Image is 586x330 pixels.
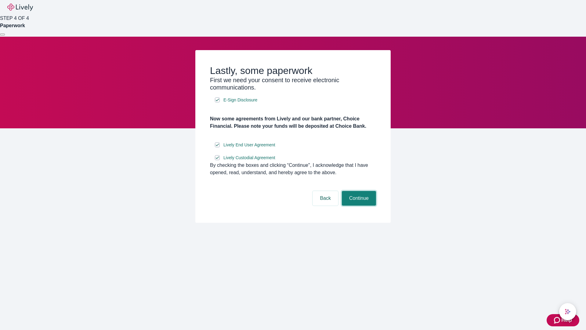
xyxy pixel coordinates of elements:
[565,309,571,315] svg: Lively AI Assistant
[222,96,259,104] a: e-sign disclosure document
[561,317,572,324] span: Help
[210,162,376,176] div: By checking the boxes and clicking “Continue", I acknowledge that I have opened, read, understand...
[554,317,561,324] svg: Zendesk support icon
[223,155,275,161] span: Lively Custodial Agreement
[222,141,277,149] a: e-sign disclosure document
[559,303,576,320] button: chat
[342,191,376,206] button: Continue
[223,97,257,103] span: E-Sign Disclosure
[223,142,275,148] span: Lively End User Agreement
[210,115,376,130] h4: Now some agreements from Lively and our bank partner, Choice Financial. Please note your funds wi...
[210,76,376,91] h3: First we need your consent to receive electronic communications.
[313,191,338,206] button: Back
[210,65,376,76] h2: Lastly, some paperwork
[547,314,579,326] button: Zendesk support iconHelp
[222,154,277,162] a: e-sign disclosure document
[7,4,33,11] img: Lively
